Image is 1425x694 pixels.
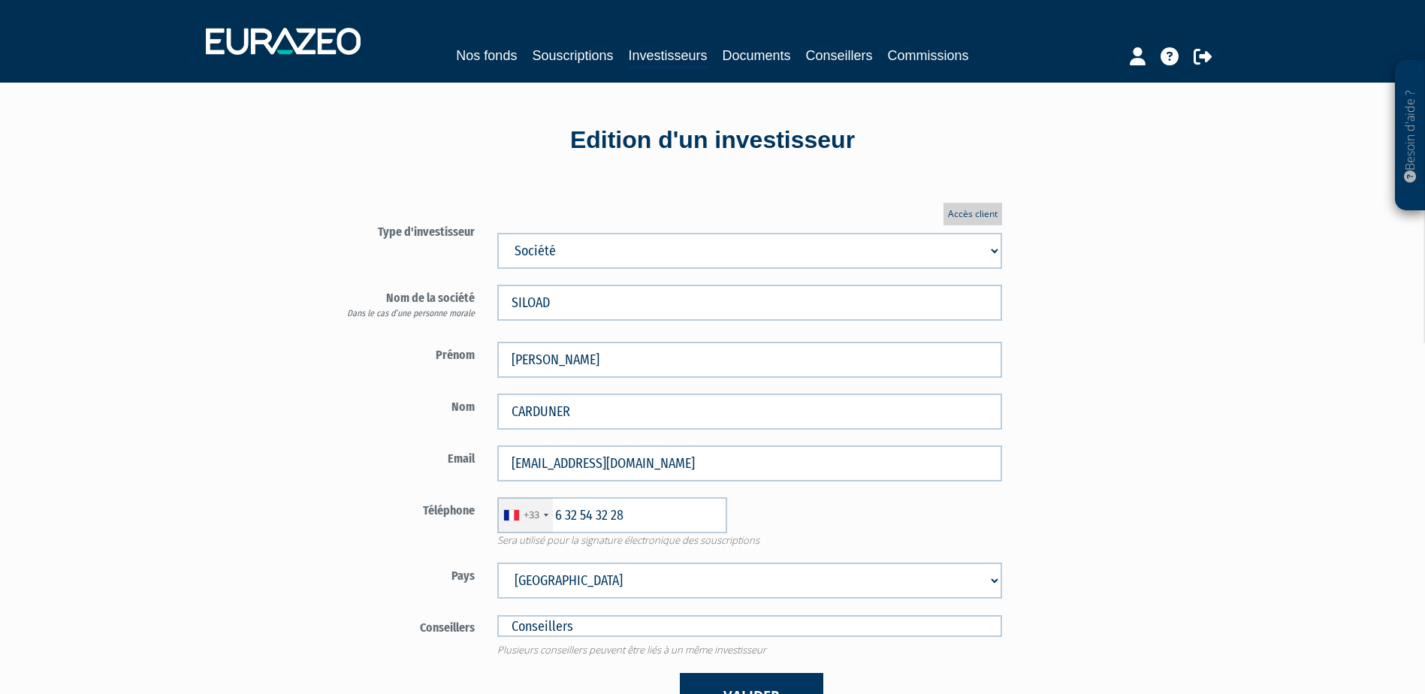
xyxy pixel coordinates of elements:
[723,45,791,66] a: Documents
[311,342,487,364] label: Prénom
[486,533,1013,548] span: Sera utilisé pour la signature électronique des souscriptions
[311,285,487,320] label: Nom de la société
[285,123,1141,158] div: Edition d'un investisseur
[311,445,487,468] label: Email
[456,45,517,66] a: Nos fonds
[1402,68,1419,204] p: Besoin d'aide ?
[311,394,487,416] label: Nom
[311,219,487,241] label: Type d'investisseur
[486,643,1013,657] span: Plusieurs conseillers peuvent être liés à un même investisseur
[628,45,707,68] a: Investisseurs
[943,203,1002,225] a: Accès client
[206,28,361,55] img: 1732889491-logotype_eurazeo_blanc_rvb.png
[311,563,487,585] label: Pays
[888,45,969,66] a: Commissions
[311,497,487,520] label: Téléphone
[524,508,539,522] div: +33
[322,307,476,320] div: Dans le cas d’une personne morale
[497,497,727,533] input: 6 12 34 56 78
[806,45,873,66] a: Conseillers
[498,498,553,533] div: France: +33
[311,614,487,637] label: Conseillers
[532,45,613,66] a: Souscriptions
